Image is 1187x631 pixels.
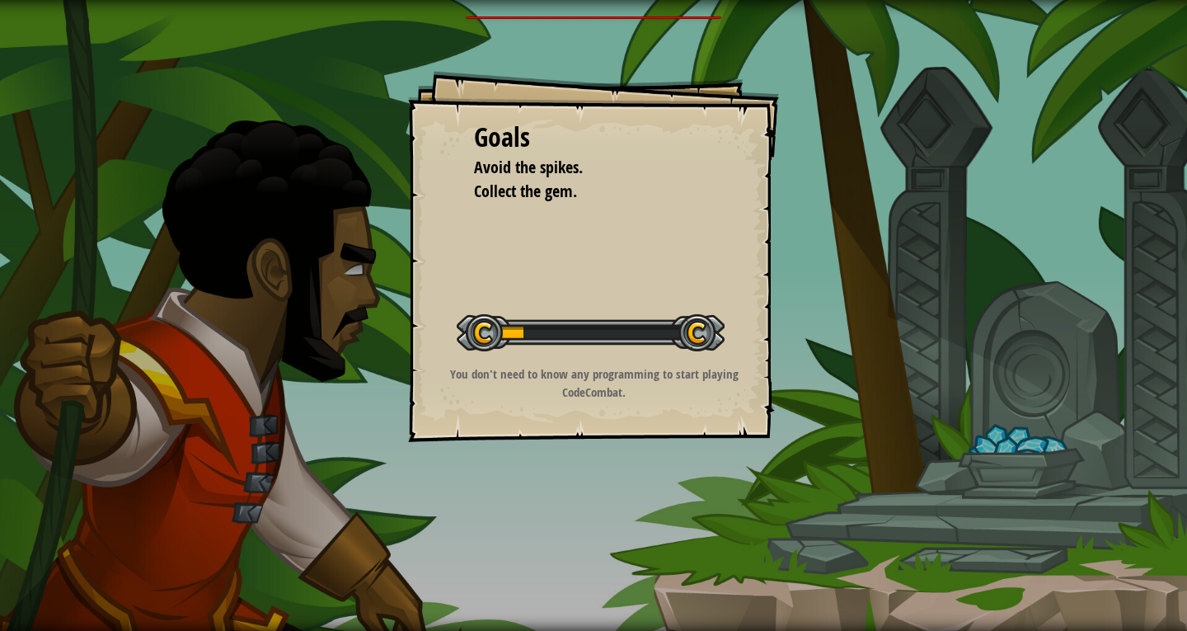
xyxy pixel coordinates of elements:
[453,156,709,180] li: Avoid the spikes.
[474,119,713,157] div: Goals
[474,180,577,202] span: Collect the gem.
[453,180,709,204] li: Collect the gem.
[474,156,583,178] span: Avoid the spikes.
[429,365,759,401] p: You don't need to know any programming to start playing CodeCombat.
